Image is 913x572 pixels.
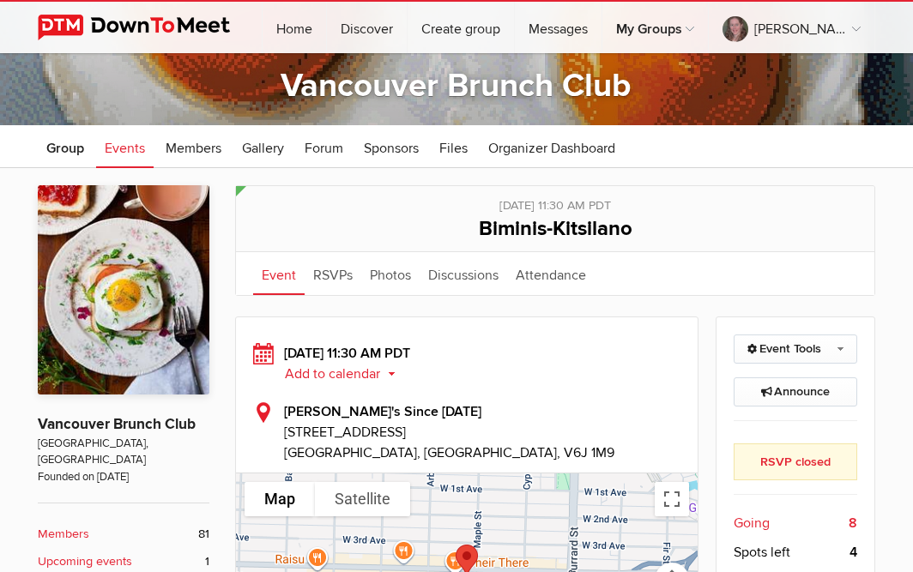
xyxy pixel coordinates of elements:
b: 8 [849,513,857,533]
a: Events [96,125,154,168]
b: Members [38,525,89,544]
a: Group [38,125,93,168]
b: Upcoming events [38,552,132,571]
span: Sponsors [364,140,419,157]
button: Add to calendar [284,366,408,382]
button: Show satellite imagery [315,482,410,516]
img: DownToMeet [38,15,257,40]
span: Group [46,140,84,157]
span: 81 [198,525,209,544]
a: Event Tools [734,334,858,364]
a: Files [431,125,476,168]
img: Vancouver Brunch Club [38,185,209,394]
span: 1 [205,552,209,571]
span: Files [439,140,468,157]
span: Going [734,513,770,533]
a: Messages [515,2,602,53]
b: 4 [850,542,857,563]
span: Members [166,140,221,157]
a: Attendance [507,252,595,295]
a: Organizer Dashboard [480,125,624,168]
span: [GEOGRAPHIC_DATA], [GEOGRAPHIC_DATA], V6J 1M9 [284,444,614,461]
a: Event [253,252,305,295]
a: [PERSON_NAME] [709,2,874,53]
span: [GEOGRAPHIC_DATA], [GEOGRAPHIC_DATA] [38,436,209,469]
span: Gallery [242,140,284,157]
span: Announce [761,384,830,399]
a: My Groups [602,2,708,53]
a: Discover [327,2,407,53]
span: [STREET_ADDRESS] [284,422,680,443]
a: Discussions [420,252,507,295]
a: Gallery [233,125,293,168]
a: Home [263,2,326,53]
a: Members [157,125,230,168]
a: Vancouver Brunch Club [281,66,632,105]
a: Upcoming events 1 [38,552,209,571]
a: Sponsors [355,125,427,168]
a: Members 81 [38,525,209,544]
span: Organizer Dashboard [488,140,615,157]
a: Photos [361,252,420,295]
div: [DATE] 11:30 AM PDT [253,343,680,384]
div: [DATE] 11:30 AM PDT [253,186,857,215]
button: Toggle fullscreen view [655,482,689,516]
a: RSVPs [305,252,361,295]
span: Events [105,140,145,157]
b: [PERSON_NAME]'s Since [DATE] [284,403,481,420]
span: Spots left [734,542,790,563]
b: RSVP closed [760,455,831,469]
a: Create group [408,2,514,53]
span: Forum [305,140,343,157]
a: Announce [734,377,858,406]
span: Founded on [DATE] [38,469,209,485]
button: Show street map [245,482,315,516]
a: Forum [296,125,352,168]
span: Biminis-Kitsilano [479,216,632,241]
a: Vancouver Brunch Club [38,415,196,433]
